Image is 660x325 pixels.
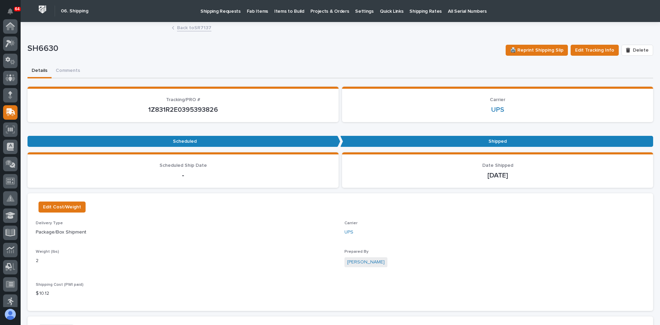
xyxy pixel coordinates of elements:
[482,163,513,168] span: Date Shipped
[36,3,49,16] img: Workspace Logo
[9,8,18,19] div: Notifications64
[36,171,330,180] p: -
[36,283,84,287] span: Shipping Cost (PWI paid)
[344,229,353,236] a: UPS
[27,44,500,54] p: SH6630
[27,64,52,78] button: Details
[3,4,18,19] button: Notifications
[36,250,59,254] span: Weight (lbs)
[38,202,86,213] button: Edit Cost/Weight
[177,23,211,31] a: Back toSR7137
[506,45,568,56] button: 🖨️ Reprint Shipping Slip
[36,290,336,297] p: $ 10.12
[3,307,18,322] button: users-avatar
[340,136,653,147] p: Shipped
[43,203,81,211] span: Edit Cost/Weight
[15,7,20,11] p: 64
[61,8,88,14] h2: 06. Shipping
[52,64,84,78] button: Comments
[491,106,504,114] a: UPS
[36,106,330,114] p: 1Z831R2E0395393826
[571,45,619,56] button: Edit Tracking Info
[490,97,505,102] span: Carrier
[27,136,340,147] p: Scheduled
[36,229,336,236] p: Package/Box Shipment
[575,46,614,54] span: Edit Tracking Info
[159,163,207,168] span: Scheduled Ship Date
[350,171,645,180] p: [DATE]
[36,221,63,225] span: Delivery Type
[344,250,368,254] span: Prepared By
[510,46,563,54] span: 🖨️ Reprint Shipping Slip
[633,47,649,53] span: Delete
[36,257,336,264] p: 2
[621,45,653,56] button: Delete
[344,221,357,225] span: Carrier
[166,97,200,102] span: Tracking/PRO #
[347,259,385,266] a: [PERSON_NAME]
